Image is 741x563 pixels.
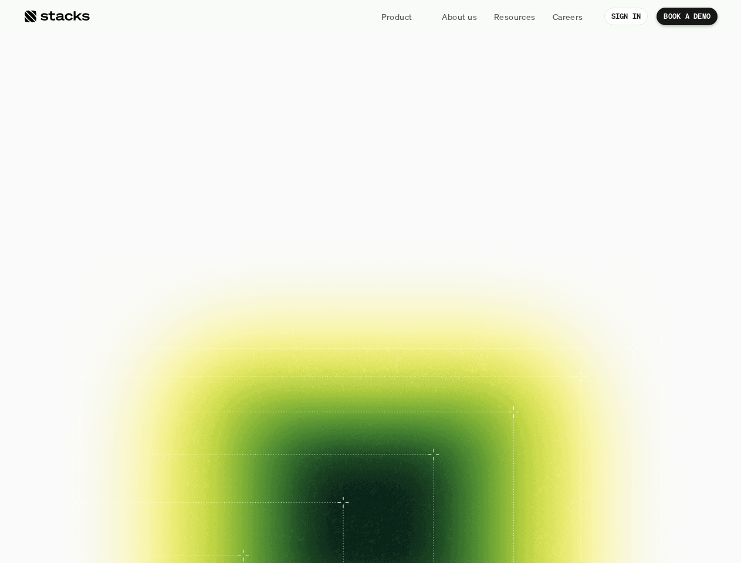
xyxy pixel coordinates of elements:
[273,255,337,271] p: BOOK A DEMO
[231,201,510,235] p: Close your books faster, smarter, and risk-free with Stacks, the AI tool for accounting teams.
[553,11,583,23] p: Careers
[231,137,509,188] span: Reimagined.
[459,87,582,137] span: close.
[254,249,356,277] a: BOOK A DEMO
[442,11,477,23] p: About us
[611,12,641,21] p: SIGN IN
[381,255,468,271] p: EXPLORE PRODUCT
[435,6,484,27] a: About us
[604,8,648,25] a: SIGN IN
[159,87,248,137] span: The
[487,6,543,27] a: Resources
[664,12,710,21] p: BOOK A DEMO
[546,6,590,27] a: Careers
[494,11,536,23] p: Resources
[381,11,412,23] p: Product
[362,249,488,277] a: EXPLORE PRODUCT
[657,8,718,25] a: BOOK A DEMO
[258,87,450,137] span: financial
